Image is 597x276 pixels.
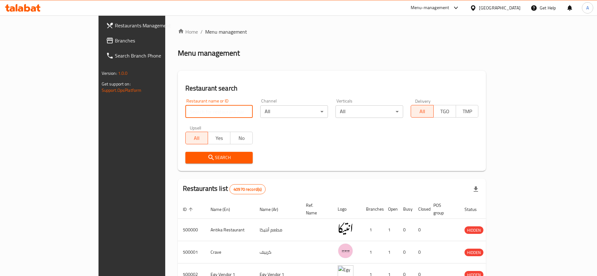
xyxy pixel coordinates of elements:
span: All [188,134,206,143]
td: 0 [398,241,413,263]
span: Search [190,154,248,162]
td: 0 [413,241,428,263]
span: Get support on: [102,80,131,88]
span: HIDDEN [465,227,483,234]
td: 0 [413,219,428,241]
th: Open [383,200,398,219]
th: Logo [333,200,361,219]
a: Support.OpsPlatform [102,86,142,94]
span: Restaurants Management [115,22,193,29]
h2: Restaurants list [183,184,266,194]
label: Upsell [190,125,201,130]
span: TGO [436,107,453,116]
div: Total records count [229,184,266,194]
span: Name (Ar) [260,206,286,213]
li: / [200,28,203,36]
div: Export file [468,182,483,197]
span: Yes [211,134,228,143]
th: Branches [361,200,383,219]
button: TMP [456,105,478,118]
td: كرييف [255,241,301,263]
span: No [233,134,250,143]
a: Search Branch Phone [101,48,198,63]
span: Ref. Name [306,201,325,217]
span: 1.0.0 [118,69,128,77]
div: Menu-management [411,4,449,12]
th: Busy [398,200,413,219]
img: Antika Restaurant [338,221,353,236]
th: Closed [413,200,428,219]
span: Name (En) [211,206,238,213]
h2: Menu management [178,48,240,58]
span: A [586,4,589,11]
input: Search for restaurant name or ID.. [185,105,253,118]
div: All [335,105,403,118]
td: مطعم أنتيكا [255,219,301,241]
td: 1 [383,219,398,241]
div: [GEOGRAPHIC_DATA] [479,4,521,11]
button: All [411,105,433,118]
label: Delivery [415,99,431,103]
button: All [185,132,208,144]
span: All [414,107,431,116]
span: Menu management [205,28,247,36]
span: POS group [433,201,452,217]
a: Restaurants Management [101,18,198,33]
div: All [260,105,328,118]
span: Version: [102,69,117,77]
span: HIDDEN [465,249,483,256]
td: Antika Restaurant [206,219,255,241]
td: 0 [398,219,413,241]
span: TMP [459,107,476,116]
span: Branches [115,37,193,44]
td: Crave [206,241,255,263]
button: Yes [208,132,230,144]
span: Status [465,206,485,213]
td: 1 [361,241,383,263]
span: ID [183,206,195,213]
button: Search [185,152,253,163]
h2: Restaurant search [185,84,479,93]
button: No [230,132,253,144]
td: 1 [383,241,398,263]
nav: breadcrumb [178,28,486,36]
img: Crave [338,243,353,259]
a: Branches [101,33,198,48]
td: 1 [361,219,383,241]
span: 40970 record(s) [230,186,265,192]
span: Search Branch Phone [115,52,193,59]
button: TGO [433,105,456,118]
